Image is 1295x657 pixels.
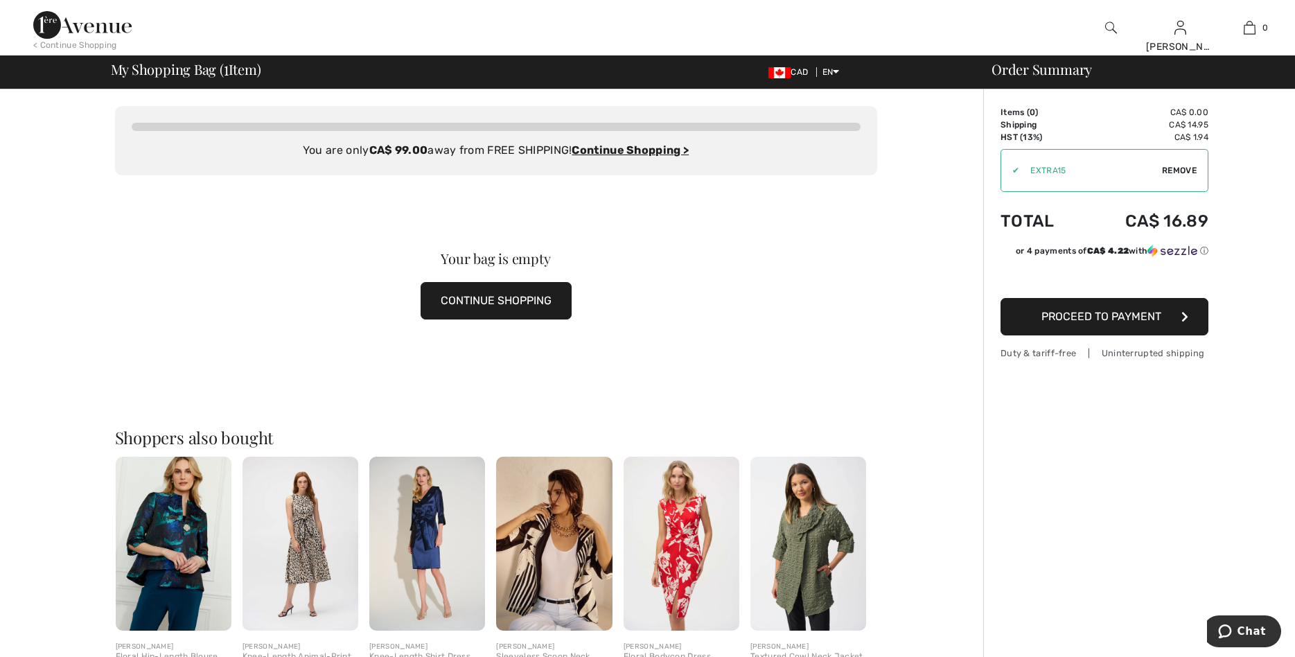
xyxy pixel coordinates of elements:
[496,642,612,652] div: [PERSON_NAME]
[1174,21,1186,34] a: Sign In
[822,67,840,77] span: EN
[116,642,231,652] div: [PERSON_NAME]
[1001,198,1082,245] td: Total
[421,282,572,319] button: CONTINUE SHOPPING
[750,642,866,652] div: [PERSON_NAME]
[1016,245,1208,257] div: or 4 payments of with
[750,457,866,631] img: Textured Cowl Neck Jacket Style 251234
[1207,615,1281,650] iframe: Opens a widget where you can chat to one of our agents
[115,429,877,446] h2: Shoppers also bought
[33,39,117,51] div: < Continue Shopping
[1082,198,1208,245] td: CA$ 16.89
[1082,131,1208,143] td: CA$ 1.94
[1001,164,1019,177] div: ✔
[496,457,612,631] img: Sleeveless Scoop Neck Pullover Style 251970
[116,457,231,631] img: Floral Hip-Length Blouse Style 259206
[1041,310,1161,323] span: Proceed to Payment
[153,252,839,265] div: Your bag is empty
[1082,106,1208,119] td: CA$ 0.00
[1082,119,1208,131] td: CA$ 14.95
[111,62,261,76] span: My Shopping Bag ( Item)
[132,142,861,159] div: You are only away from FREE SHIPPING!
[1146,40,1214,54] div: [PERSON_NAME]
[1001,298,1208,335] button: Proceed to Payment
[369,642,485,652] div: [PERSON_NAME]
[1174,19,1186,36] img: My Info
[1030,107,1035,117] span: 0
[369,457,485,631] img: Knee-Length Shirt Dress Style 252718
[1019,150,1162,191] input: Promo code
[33,11,132,39] img: 1ère Avenue
[1087,246,1129,256] span: CA$ 4.22
[369,143,428,157] strong: CA$ 99.00
[768,67,813,77] span: CAD
[1001,106,1082,119] td: Items ( )
[1001,347,1208,360] div: Duty & tariff-free | Uninterrupted shipping
[1215,19,1283,36] a: 0
[768,67,791,78] img: Canadian Dollar
[1105,19,1117,36] img: search the website
[975,62,1287,76] div: Order Summary
[1001,262,1208,293] iframe: PayPal-paypal
[572,143,689,157] a: Continue Shopping >
[1147,245,1197,257] img: Sezzle
[1244,19,1256,36] img: My Bag
[624,642,739,652] div: [PERSON_NAME]
[624,457,739,631] img: Floral Bodycon Dress Style 252181
[1001,119,1082,131] td: Shipping
[1001,131,1082,143] td: HST (13%)
[1001,245,1208,262] div: or 4 payments ofCA$ 4.22withSezzle Click to learn more about Sezzle
[1262,21,1268,34] span: 0
[224,59,229,77] span: 1
[243,457,358,631] img: Knee-Length Animal-Print Dress Style 252095
[1162,164,1197,177] span: Remove
[243,642,358,652] div: [PERSON_NAME]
